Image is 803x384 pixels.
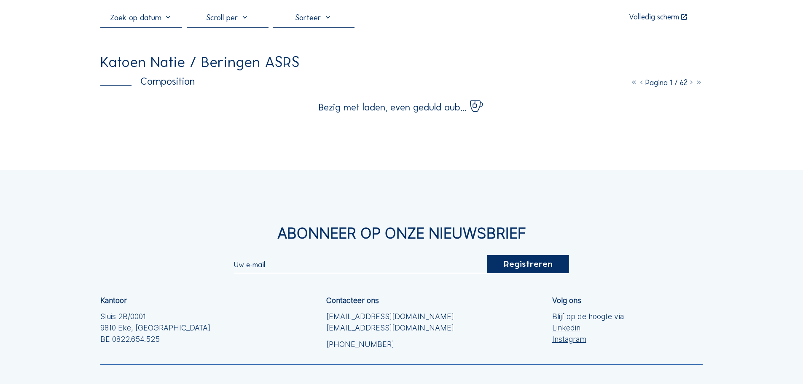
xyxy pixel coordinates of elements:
div: Kantoor [100,297,127,304]
a: [EMAIL_ADDRESS][DOMAIN_NAME] [326,322,454,334]
span: Bezig met laden, even geduld aub... [319,102,467,112]
input: Uw e-mail [234,260,487,269]
div: Registreren [487,255,569,273]
div: Composition [100,76,195,87]
div: Katoen Natie / Beringen ASRS [100,54,300,70]
div: Contacteer ons [326,297,379,304]
div: Sluis 2B/0001 9810 Eke, [GEOGRAPHIC_DATA] BE 0822.654.525 [100,311,210,345]
a: [PHONE_NUMBER] [326,339,454,350]
a: Instagram [552,334,624,345]
a: Linkedin [552,322,624,334]
div: Abonneer op onze nieuwsbrief [100,226,703,241]
div: Blijf op de hoogte via [552,311,624,345]
div: Volledig scherm [629,13,679,21]
a: [EMAIL_ADDRESS][DOMAIN_NAME] [326,311,454,322]
span: Pagina 1 / 62 [645,78,688,87]
div: Volg ons [552,297,581,304]
input: Zoek op datum 󰅀 [100,12,182,22]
